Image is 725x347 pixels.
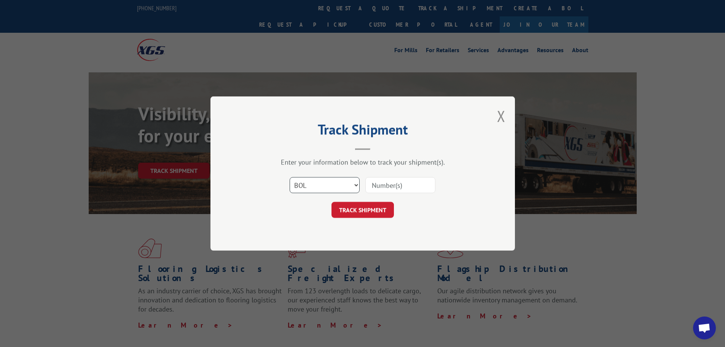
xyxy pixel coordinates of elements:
button: TRACK SHIPMENT [331,202,394,218]
input: Number(s) [365,177,435,193]
div: Enter your information below to track your shipment(s). [249,158,477,166]
div: Open chat [693,317,716,339]
button: Close modal [497,106,505,126]
h2: Track Shipment [249,124,477,139]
